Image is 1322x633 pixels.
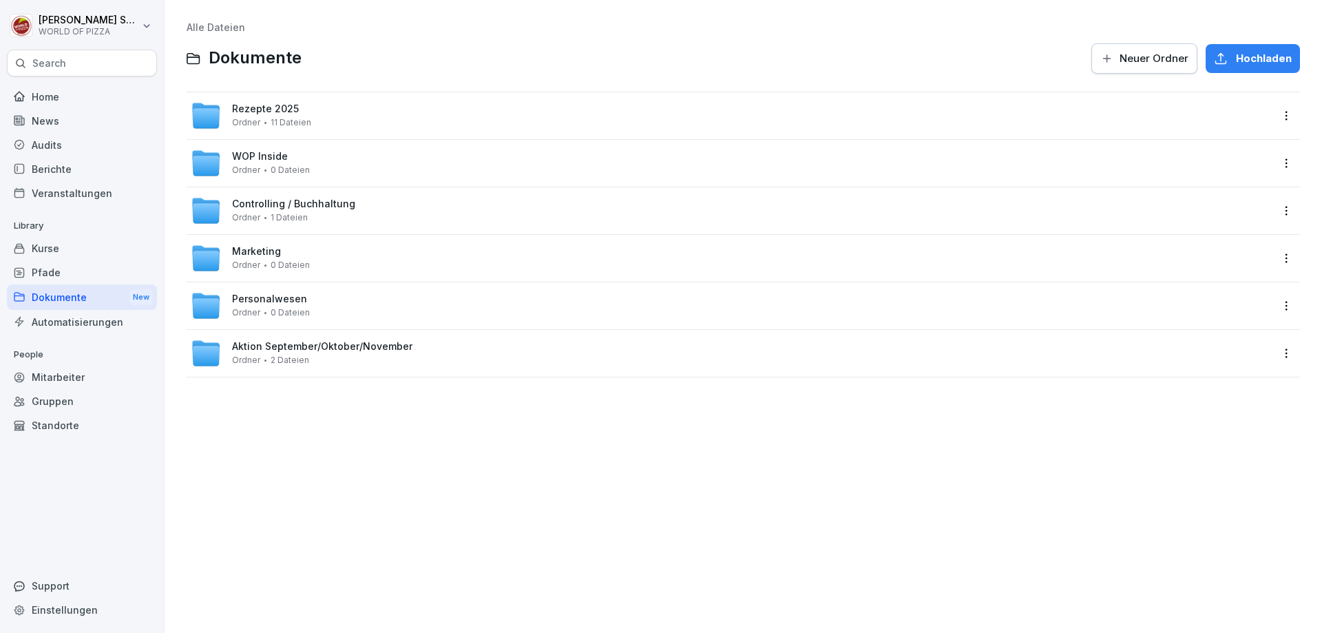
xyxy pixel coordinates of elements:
[7,260,157,284] a: Pfade
[232,246,281,258] span: Marketing
[7,413,157,437] a: Standorte
[271,165,310,175] span: 0 Dateien
[191,291,1271,321] a: PersonalwesenOrdner0 Dateien
[232,293,307,305] span: Personalwesen
[209,48,302,68] span: Dokumente
[232,103,299,115] span: Rezepte 2025
[271,213,308,222] span: 1 Dateien
[232,118,260,127] span: Ordner
[191,243,1271,273] a: MarketingOrdner0 Dateien
[232,260,260,270] span: Ordner
[232,151,288,163] span: WOP Inside
[1120,51,1188,66] span: Neuer Ordner
[7,109,157,133] a: News
[232,341,412,353] span: Aktion September/Oktober/November
[7,284,157,310] div: Dokumente
[7,389,157,413] a: Gruppen
[7,284,157,310] a: DokumenteNew
[191,148,1271,178] a: WOP InsideOrdner0 Dateien
[7,598,157,622] a: Einstellungen
[232,198,355,210] span: Controlling / Buchhaltung
[191,338,1271,369] a: Aktion September/Oktober/NovemberOrdner2 Dateien
[271,355,309,365] span: 2 Dateien
[271,260,310,270] span: 0 Dateien
[1091,43,1197,74] button: Neuer Ordner
[191,196,1271,226] a: Controlling / BuchhaltungOrdner1 Dateien
[7,85,157,109] a: Home
[7,310,157,334] a: Automatisierungen
[271,118,311,127] span: 11 Dateien
[232,165,260,175] span: Ordner
[7,365,157,389] a: Mitarbeiter
[191,101,1271,131] a: Rezepte 2025Ordner11 Dateien
[7,574,157,598] div: Support
[271,308,310,318] span: 0 Dateien
[1206,44,1300,73] button: Hochladen
[7,157,157,181] a: Berichte
[7,215,157,237] p: Library
[39,14,139,26] p: [PERSON_NAME] Sumhayev
[32,56,66,70] p: Search
[7,344,157,366] p: People
[232,308,260,318] span: Ordner
[232,213,260,222] span: Ordner
[39,27,139,37] p: WORLD OF PIZZA
[232,355,260,365] span: Ordner
[129,289,153,305] div: New
[7,236,157,260] a: Kurse
[7,133,157,157] a: Audits
[7,181,157,205] a: Veranstaltungen
[187,21,245,33] a: Alle Dateien
[1236,51,1292,66] span: Hochladen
